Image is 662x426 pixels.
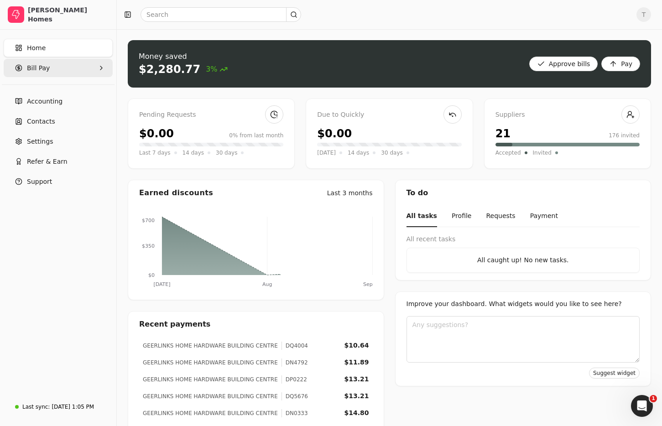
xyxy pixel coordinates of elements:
[139,125,174,142] div: $0.00
[27,177,52,187] span: Support
[452,206,472,227] button: Profile
[414,255,632,265] div: All caught up! No new tasks.
[143,409,278,417] div: GEERLINKS HOME HARDWARE BUILDING CENTRE
[4,132,113,151] a: Settings
[281,342,308,350] div: DQ4004
[363,281,373,287] tspan: Sep
[486,206,515,227] button: Requests
[139,187,213,198] div: Earned discounts
[143,392,278,400] div: GEERLINKS HOME HARDWARE BUILDING CENTRE
[139,62,200,77] div: $2,280.77
[4,39,113,57] a: Home
[141,7,301,22] input: Search
[636,7,651,22] button: T
[142,218,155,223] tspan: $700
[407,299,640,309] div: Improve your dashboard. What widgets would you like to see here?
[631,395,653,417] iframe: Intercom live chat
[143,358,278,367] div: GEERLINKS HOME HARDWARE BUILDING CENTRE
[4,172,113,191] button: Support
[28,5,109,24] div: [PERSON_NAME] Homes
[143,375,278,384] div: GEERLINKS HOME HARDWARE BUILDING CENTRE
[139,110,283,120] div: Pending Requests
[4,92,113,110] a: Accounting
[206,64,227,75] span: 3%
[216,148,237,157] span: 30 days
[317,125,352,142] div: $0.00
[52,403,94,411] div: [DATE] 1:05 PM
[27,137,53,146] span: Settings
[317,110,461,120] div: Due to Quickly
[281,358,308,367] div: DN4792
[407,206,437,227] button: All tasks
[281,375,307,384] div: DP0222
[182,148,204,157] span: 14 days
[27,63,50,73] span: Bill Pay
[4,59,113,77] button: Bill Pay
[317,148,336,157] span: [DATE]
[650,395,657,402] span: 1
[344,341,369,350] div: $10.64
[344,358,369,367] div: $11.89
[327,188,373,198] div: Last 3 months
[139,148,171,157] span: Last 7 days
[495,110,640,120] div: Suppliers
[589,368,640,379] button: Suggest widget
[142,243,155,249] tspan: $350
[143,342,278,350] div: GEERLINKS HOME HARDWARE BUILDING CENTRE
[529,57,598,71] button: Approve bills
[344,374,369,384] div: $13.21
[396,180,651,206] div: To do
[27,43,46,53] span: Home
[148,272,155,278] tspan: $0
[281,409,308,417] div: DN0333
[27,117,55,126] span: Contacts
[344,408,369,418] div: $14.80
[281,392,308,400] div: DQ5676
[4,399,113,415] a: Last sync:[DATE] 1:05 PM
[348,148,369,157] span: 14 days
[153,281,170,287] tspan: [DATE]
[533,148,552,157] span: Invited
[609,131,640,140] div: 176 invited
[407,234,640,244] div: All recent tasks
[530,206,558,227] button: Payment
[27,157,68,166] span: Refer & Earn
[27,97,63,106] span: Accounting
[139,51,228,62] div: Money saved
[262,281,272,287] tspan: Aug
[229,131,283,140] div: 0% from last month
[344,391,369,401] div: $13.21
[601,57,640,71] button: Pay
[128,312,384,337] div: Recent payments
[495,148,521,157] span: Accepted
[22,403,50,411] div: Last sync:
[381,148,402,157] span: 30 days
[4,112,113,130] a: Contacts
[495,125,511,142] div: 21
[4,152,113,171] button: Refer & Earn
